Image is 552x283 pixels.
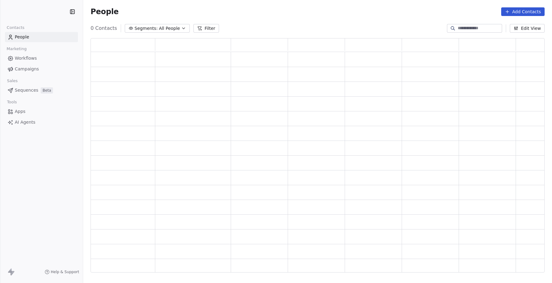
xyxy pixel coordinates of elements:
[45,269,79,274] a: Help & Support
[510,24,545,33] button: Edit View
[15,34,29,40] span: People
[5,53,78,63] a: Workflows
[15,66,39,72] span: Campaigns
[15,119,35,126] span: AI Agents
[5,32,78,42] a: People
[4,44,29,54] span: Marketing
[193,24,219,33] button: Filter
[15,55,37,62] span: Workflows
[51,269,79,274] span: Help & Support
[159,25,180,32] span: All People
[4,98,19,107] span: Tools
[5,117,78,127] a: AI Agents
[5,85,78,95] a: SequencesBeta
[15,108,26,115] span: Apps
[4,23,27,32] span: Contacts
[5,106,78,117] a: Apps
[15,87,38,94] span: Sequences
[135,25,158,32] span: Segments:
[91,7,119,16] span: People
[41,87,53,94] span: Beta
[4,76,20,86] span: Sales
[91,25,117,32] span: 0 Contacts
[501,7,545,16] button: Add Contacts
[5,64,78,74] a: Campaigns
